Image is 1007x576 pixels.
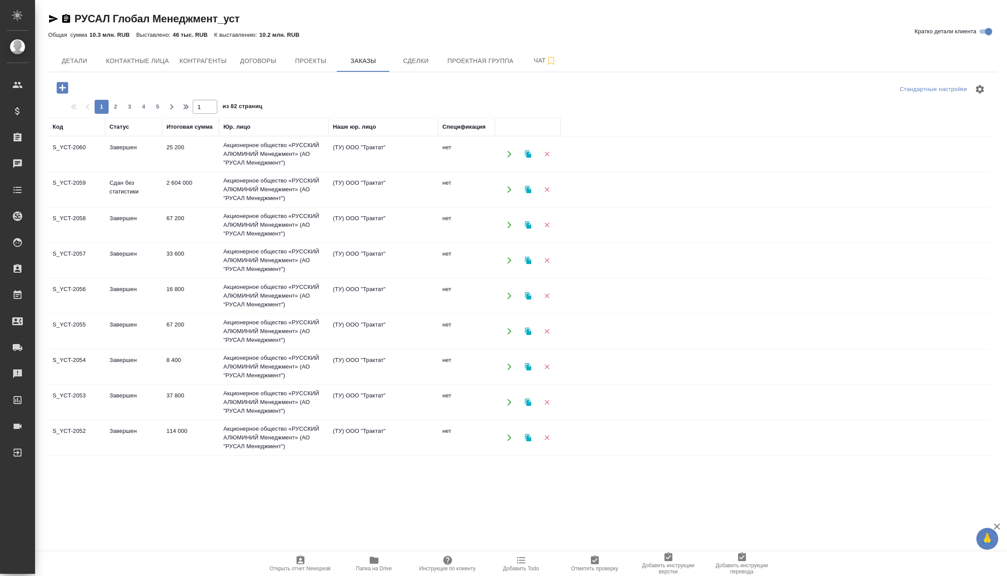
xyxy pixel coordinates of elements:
[48,316,105,347] td: S_YCT-2055
[333,123,376,131] div: Наше юр. лицо
[89,32,136,38] p: 10.3 млн. RUB
[519,323,537,341] button: Клонировать
[219,278,329,313] td: Акционерное общество «РУССКИЙ АЛЮМИНИЙ Менеджмент» (АО "РУСАЛ Менеджмент")
[500,429,518,447] button: Открыть
[438,139,495,169] td: нет
[105,316,162,347] td: Завершен
[329,351,438,382] td: (ТУ) ООО "Трактат"
[105,422,162,453] td: Завершен
[137,100,151,114] button: 4
[105,281,162,311] td: Завершен
[500,358,518,376] button: Открыть
[48,458,105,488] td: S_YCT-2051
[162,458,219,488] td: 24 000
[538,358,556,376] button: Удалить
[110,123,129,131] div: Статус
[500,323,518,341] button: Открыть
[519,216,537,234] button: Клонировать
[136,32,173,38] p: Выставлено:
[219,314,329,349] td: Акционерное общество «РУССКИЙ АЛЮМИНИЙ Менеджмент» (АО "РУСАЛ Менеджмент")
[500,393,518,411] button: Открыть
[214,32,259,38] p: К выставлению:
[329,458,438,488] td: (ТУ) ООО "Трактат"
[237,56,279,67] span: Договоры
[519,287,537,305] button: Клонировать
[105,174,162,205] td: Сдан без статистики
[538,429,556,447] button: Удалить
[105,351,162,382] td: Завершен
[538,181,556,199] button: Удалить
[438,316,495,347] td: нет
[173,32,214,38] p: 46 тыс. RUB
[438,458,495,488] td: нет
[519,358,537,376] button: Клонировать
[48,245,105,276] td: S_YCT-2057
[162,174,219,205] td: 2 604 000
[438,210,495,240] td: нет
[538,145,556,163] button: Удалить
[50,79,74,97] button: Добавить проект
[980,530,995,548] span: 🙏
[538,323,556,341] button: Удалить
[538,216,556,234] button: Удалить
[166,123,212,131] div: Итоговая сумма
[976,528,998,550] button: 🙏
[48,351,105,382] td: S_YCT-2054
[162,245,219,276] td: 33 600
[48,422,105,453] td: S_YCT-2052
[48,32,89,38] p: Общая сумма
[109,100,123,114] button: 2
[329,387,438,418] td: (ТУ) ООО "Трактат"
[109,102,123,111] span: 2
[500,181,518,199] button: Открыть
[53,56,95,67] span: Детали
[106,56,169,67] span: Контактные лица
[123,102,137,111] span: 3
[395,56,437,67] span: Сделки
[342,56,384,67] span: Заказы
[151,102,165,111] span: 5
[438,387,495,418] td: нет
[329,245,438,276] td: (ТУ) ООО "Трактат"
[219,172,329,207] td: Акционерное общество «РУССКИЙ АЛЮМИНИЙ Менеджмент» (АО "РУСАЛ Менеджмент")
[105,387,162,418] td: Завершен
[329,210,438,240] td: (ТУ) ООО "Трактат"
[500,145,518,163] button: Открыть
[447,56,513,67] span: Проектная группа
[105,210,162,240] td: Завершен
[162,210,219,240] td: 67 200
[105,245,162,276] td: Завершен
[162,351,219,382] td: 8 400
[53,123,63,131] div: Код
[48,281,105,311] td: S_YCT-2056
[162,387,219,418] td: 37 800
[500,252,518,270] button: Открыть
[180,56,227,67] span: Контрагенты
[500,287,518,305] button: Открыть
[524,55,566,66] span: Чат
[438,351,495,382] td: нет
[969,79,990,100] span: Настроить таблицу
[137,102,151,111] span: 4
[219,243,329,278] td: Акционерное общество «РУССКИЙ АЛЮМИНИЙ Менеджмент» (АО "РУСАЛ Менеджмент")
[48,174,105,205] td: S_YCT-2059
[105,458,162,488] td: Завершен
[219,385,329,420] td: Акционерное общество «РУССКИЙ АЛЮМИНИЙ Менеджмент» (АО "РУСАЛ Менеджмент")
[105,139,162,169] td: Завершен
[329,174,438,205] td: (ТУ) ООО "Трактат"
[219,456,329,491] td: Акционерное общество «РУССКИЙ АЛЮМИНИЙ Менеджмент» (АО "РУСАЛ Менеджмент")
[519,429,537,447] button: Клонировать
[500,216,518,234] button: Открыть
[538,287,556,305] button: Удалить
[329,139,438,169] td: (ТУ) ООО "Трактат"
[219,137,329,172] td: Акционерное общество «РУССКИЙ АЛЮМИНИЙ Менеджмент» (АО "РУСАЛ Менеджмент")
[519,393,537,411] button: Клонировать
[219,207,329,242] td: Акционерное общество «РУССКИЙ АЛЮМИНИЙ Менеджмент» (АО "РУСАЛ Менеджмент")
[538,252,556,270] button: Удалить
[329,422,438,453] td: (ТУ) ООО "Трактат"
[162,281,219,311] td: 16 800
[438,245,495,276] td: нет
[48,210,105,240] td: S_YCT-2058
[546,56,556,66] svg: Подписаться
[74,13,240,25] a: РУСАЛ Глобал Менеджмент_уст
